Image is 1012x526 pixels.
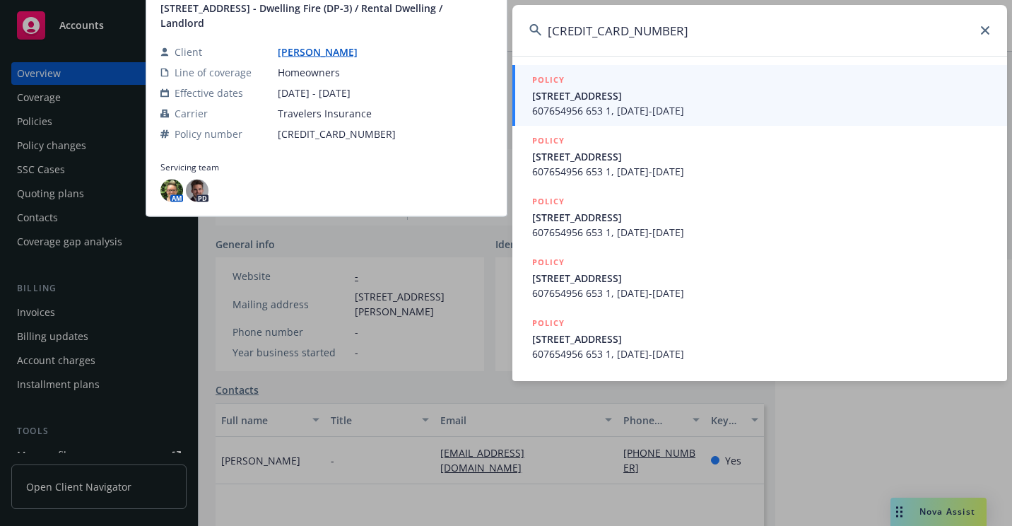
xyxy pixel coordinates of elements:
[512,65,1007,126] a: POLICY[STREET_ADDRESS]607654956 653 1, [DATE]-[DATE]
[532,316,565,330] h5: POLICY
[512,187,1007,247] a: POLICY[STREET_ADDRESS]607654956 653 1, [DATE]-[DATE]
[512,126,1007,187] a: POLICY[STREET_ADDRESS]607654956 653 1, [DATE]-[DATE]
[532,210,990,225] span: [STREET_ADDRESS]
[512,5,1007,56] input: Search...
[532,332,990,346] span: [STREET_ADDRESS]
[532,103,990,118] span: 607654956 653 1, [DATE]-[DATE]
[532,255,565,269] h5: POLICY
[512,247,1007,308] a: POLICY[STREET_ADDRESS]607654956 653 1, [DATE]-[DATE]
[532,164,990,179] span: 607654956 653 1, [DATE]-[DATE]
[532,194,565,209] h5: POLICY
[532,286,990,300] span: 607654956 653 1, [DATE]-[DATE]
[532,149,990,164] span: [STREET_ADDRESS]
[532,88,990,103] span: [STREET_ADDRESS]
[532,134,565,148] h5: POLICY
[532,346,990,361] span: 607654956 653 1, [DATE]-[DATE]
[532,271,990,286] span: [STREET_ADDRESS]
[532,225,990,240] span: 607654956 653 1, [DATE]-[DATE]
[512,308,1007,369] a: POLICY[STREET_ADDRESS]607654956 653 1, [DATE]-[DATE]
[532,73,565,87] h5: POLICY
